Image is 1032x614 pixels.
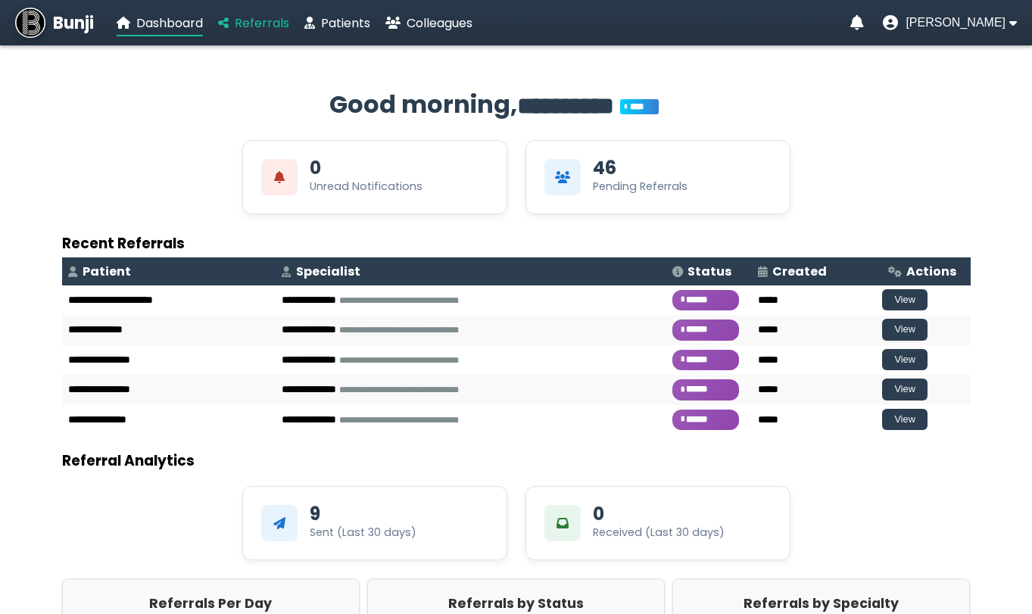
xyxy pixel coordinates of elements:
[15,8,45,38] img: Bunji Dental Referral Management
[235,14,289,32] span: Referrals
[321,14,370,32] span: Patients
[883,15,1017,30] button: User menu
[906,16,1005,30] span: [PERSON_NAME]
[666,257,752,285] th: Status
[752,257,882,285] th: Created
[62,232,971,254] h3: Recent Referrals
[593,179,687,195] div: Pending Referrals
[242,486,507,560] div: 9Sent (Last 30 days)
[850,15,864,30] a: Notifications
[310,525,416,541] div: Sent (Last 30 days)
[593,505,604,523] div: 0
[53,11,94,36] span: Bunji
[62,86,971,125] h2: Good morning,
[242,140,507,214] div: View Unread Notifications
[310,179,422,195] div: Unread Notifications
[117,14,203,33] a: Dashboard
[882,257,970,285] th: Actions
[593,525,725,541] div: Received (Last 30 days)
[882,409,928,431] button: View
[304,14,370,33] a: Patients
[15,8,94,38] a: Bunji
[62,257,276,285] th: Patient
[310,505,320,523] div: 9
[593,159,616,177] div: 46
[525,486,790,560] div: 0Received (Last 30 days)
[882,319,928,341] button: View
[67,594,355,613] h2: Referrals Per Day
[525,140,790,214] div: View Pending Referrals
[276,257,666,285] th: Specialist
[882,349,928,371] button: View
[882,289,928,311] button: View
[372,594,660,613] h2: Referrals by Status
[385,14,472,33] a: Colleagues
[218,14,289,33] a: Referrals
[310,159,321,177] div: 0
[620,99,659,114] span: You’re on Plus!
[136,14,203,32] span: Dashboard
[677,594,965,613] h2: Referrals by Specialty
[882,379,928,401] button: View
[407,14,472,32] span: Colleagues
[62,450,971,472] h3: Referral Analytics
